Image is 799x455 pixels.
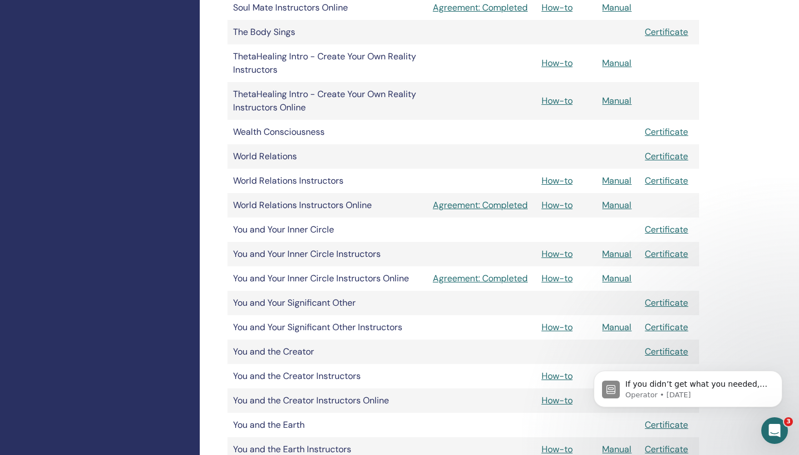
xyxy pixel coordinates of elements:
[542,2,573,13] a: How-to
[433,272,530,285] a: Agreement: Completed
[542,57,573,69] a: How-to
[227,44,427,82] td: ThetaHealing Intro - Create Your Own Reality Instructors
[227,193,427,218] td: World Relations Instructors Online
[602,2,631,13] a: Manual
[542,370,573,382] a: How-to
[645,346,688,357] a: Certificate
[542,175,573,186] a: How-to
[602,175,631,186] a: Manual
[645,321,688,333] a: Certificate
[227,315,427,340] td: You and Your Significant Other Instructors
[227,291,427,315] td: You and Your Significant Other
[645,126,688,138] a: Certificate
[602,95,631,107] a: Manual
[542,272,573,284] a: How-to
[602,272,631,284] a: Manual
[761,417,788,444] iframe: Intercom live chat
[577,347,799,425] iframe: Intercom notifications message
[542,321,573,333] a: How-to
[645,175,688,186] a: Certificate
[784,417,793,426] span: 3
[227,144,427,169] td: World Relations
[227,82,427,120] td: ThetaHealing Intro - Create Your Own Reality Instructors Online
[227,218,427,242] td: You and Your Inner Circle
[542,199,573,211] a: How-to
[602,443,631,455] a: Manual
[542,395,573,406] a: How-to
[227,364,427,388] td: You and the Creator Instructors
[227,266,427,291] td: You and Your Inner Circle Instructors Online
[602,248,631,260] a: Manual
[227,340,427,364] td: You and the Creator
[645,248,688,260] a: Certificate
[602,199,631,211] a: Manual
[645,419,688,431] a: Certificate
[227,20,427,44] td: The Body Sings
[602,57,631,69] a: Manual
[645,443,688,455] a: Certificate
[602,321,631,333] a: Manual
[645,150,688,162] a: Certificate
[645,224,688,235] a: Certificate
[542,248,573,260] a: How-to
[433,1,530,14] a: Agreement: Completed
[227,242,427,266] td: You and Your Inner Circle Instructors
[542,95,573,107] a: How-to
[433,199,530,212] a: Agreement: Completed
[542,443,573,455] a: How-to
[227,413,427,437] td: You and the Earth
[227,120,427,144] td: Wealth Consciousness
[227,388,427,413] td: You and the Creator Instructors Online
[227,169,427,193] td: World Relations Instructors
[645,297,688,309] a: Certificate
[645,26,688,38] a: Certificate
